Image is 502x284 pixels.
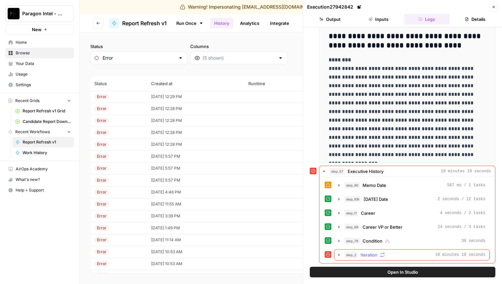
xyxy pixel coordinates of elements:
[94,130,109,136] div: Error
[310,267,495,277] button: Open In Studio
[94,106,109,112] div: Error
[5,185,74,196] button: Help + Support
[348,168,383,175] span: Executive History
[23,119,71,125] span: Candidate Report Download Sheet
[344,224,360,230] span: step_69
[307,4,363,10] div: Execution 27942842
[356,14,401,25] button: Inputs
[23,108,71,114] span: Report Refresh v1 Grid
[190,43,288,50] label: Columns
[22,10,62,17] span: Paragon Intel - Bill / Ty / [PERSON_NAME] R&D
[203,55,275,61] input: (5 shown)
[90,76,147,91] th: Status
[16,50,71,56] span: Browse
[344,210,358,216] span: step_11
[334,250,489,260] button: 18 minutes 10 seconds
[15,98,40,104] span: Recent Grids
[94,142,109,147] div: Error
[8,8,20,20] img: Paragon Intel - Bill / Ty / Colby R&D Logo
[344,238,360,244] span: step_76
[16,71,71,77] span: Usage
[94,94,109,100] div: Error
[334,208,489,218] button: 4 seconds / 2 tasks
[363,182,386,189] span: Memo Date
[122,19,167,27] span: Report Refresh v1
[334,180,489,191] button: 587 ms / 1 tasks
[180,4,322,10] div: Warning! Impersonating [EMAIL_ADDRESS][DOMAIN_NAME]
[109,18,167,28] a: Report Refresh v1
[147,139,244,150] td: [DATE] 12:28 PM
[210,18,233,28] a: History
[461,238,485,244] span: 36 seconds
[361,252,377,258] span: Iteration
[363,238,382,244] span: Condition
[147,162,244,174] td: [DATE] 5:57 PM
[244,76,306,91] th: Runtime
[404,14,450,25] button: Logs
[12,137,74,147] a: Report Refresh v1
[147,127,244,139] td: [DATE] 12:28 PM
[147,246,244,258] td: [DATE] 10:53 AM
[32,26,42,33] span: New
[16,82,71,88] span: Settings
[440,210,485,216] span: 4 seconds / 2 tasks
[5,37,74,48] a: Home
[94,177,109,183] div: Error
[329,168,345,175] span: step_57
[12,147,74,158] a: Work History
[94,165,109,171] div: Error
[5,69,74,80] a: Usage
[172,18,208,29] a: Run Once
[16,187,71,193] span: Help + Support
[334,194,489,204] button: 2 seconds / 12 tasks
[94,249,109,255] div: Error
[5,174,74,185] button: What's new?
[5,164,74,174] a: AirOps Academy
[16,166,71,172] span: AirOps Academy
[147,210,244,222] td: [DATE] 3:39 PM
[441,168,491,174] span: 19 minutes 19 seconds
[266,18,293,28] a: Integrate
[90,64,491,76] span: (16 records)
[147,258,244,270] td: [DATE] 10:53 AM
[5,25,74,34] button: New
[319,166,495,177] button: 19 minutes 19 seconds
[147,115,244,127] td: [DATE] 12:28 PM
[435,252,485,258] span: 18 minutes 10 seconds
[6,175,74,185] div: What's new?
[5,96,74,106] button: Recent Grids
[147,91,244,103] td: [DATE] 12:29 PM
[447,182,485,188] span: 587 ms / 1 tasks
[319,177,495,263] div: 19 minutes 19 seconds
[452,14,498,25] button: Details
[94,153,109,159] div: Error
[12,116,74,127] a: Candidate Report Download Sheet
[364,196,388,202] span: [DATE] Date
[147,186,244,198] td: [DATE] 4:46 PM
[94,273,109,279] div: Error
[236,18,263,28] a: Analytics
[334,236,489,246] button: 36 seconds
[334,222,489,232] button: 24 seconds / 3 tasks
[5,80,74,90] a: Settings
[103,55,175,61] input: Error
[90,43,188,50] label: Status
[5,48,74,58] a: Browse
[147,150,244,162] td: [DATE] 5:57 PM
[147,270,244,282] td: [DATE] 10:53 AM
[438,224,485,230] span: 24 seconds / 3 tasks
[16,61,71,67] span: Your Data
[363,224,402,230] span: Career VP or Better
[23,150,71,156] span: Work History
[94,201,109,207] div: Error
[307,14,353,25] button: Output
[147,174,244,186] td: [DATE] 5:57 PM
[94,118,109,124] div: Error
[23,139,71,145] span: Report Refresh v1
[438,196,485,202] span: 2 seconds / 12 tasks
[5,127,74,137] button: Recent Workflows
[147,103,244,115] td: [DATE] 12:28 PM
[16,39,71,45] span: Home
[15,129,50,135] span: Recent Workflows
[94,237,109,243] div: Error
